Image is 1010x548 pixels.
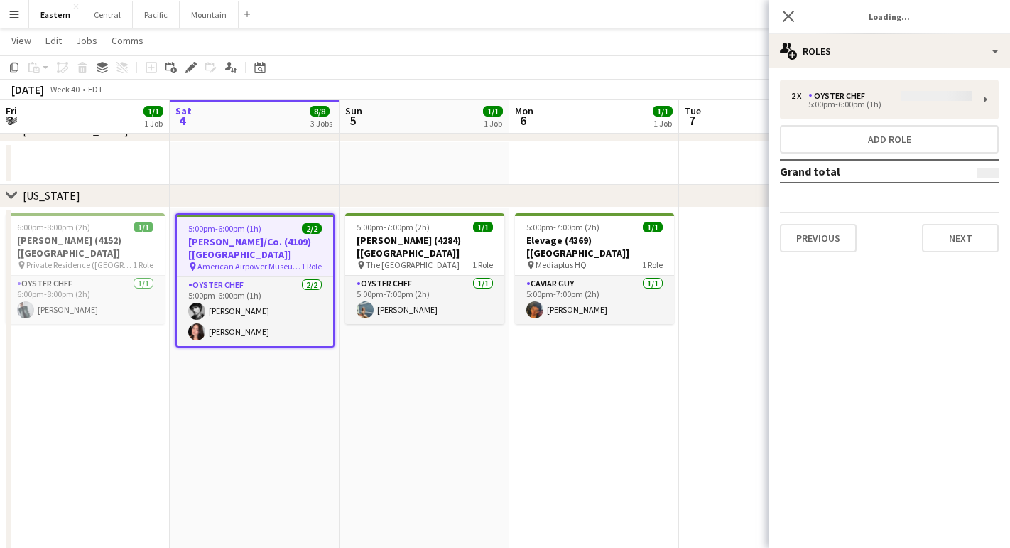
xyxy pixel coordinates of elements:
[302,223,322,234] span: 2/2
[357,222,430,232] span: 5:00pm-7:00pm (2h)
[653,118,672,129] div: 1 Job
[82,1,133,28] button: Central
[4,112,17,129] span: 3
[922,224,999,252] button: Next
[6,213,165,324] app-job-card: 6:00pm-8:00pm (2h)1/1[PERSON_NAME] (4152) [[GEOGRAPHIC_DATA]] Private Residence ([GEOGRAPHIC_DATA...
[366,259,460,270] span: The [GEOGRAPHIC_DATA]
[484,118,502,129] div: 1 Job
[175,104,192,117] span: Sat
[536,259,587,270] span: Mediaplus HQ
[175,213,335,348] app-job-card: 5:00pm-6:00pm (1h)2/2[PERSON_NAME]/Co. (4109) [[GEOGRAPHIC_DATA]] American Airpower Museum ([GEOG...
[643,222,663,232] span: 1/1
[769,7,1010,26] h3: Loading...
[6,234,165,259] h3: [PERSON_NAME] (4152) [[GEOGRAPHIC_DATA]]
[180,1,239,28] button: Mountain
[515,234,674,259] h3: Elevage (4369) [[GEOGRAPHIC_DATA]]
[6,31,37,50] a: View
[473,222,493,232] span: 1/1
[40,31,67,50] a: Edit
[133,1,180,28] button: Pacific
[683,112,701,129] span: 7
[6,104,17,117] span: Fri
[483,106,503,117] span: 1/1
[310,118,332,129] div: 3 Jobs
[653,106,673,117] span: 1/1
[515,213,674,324] app-job-card: 5:00pm-7:00pm (2h)1/1Elevage (4369) [[GEOGRAPHIC_DATA]] Mediaplus HQ1 RoleCaviar Guy1/15:00pm-7:0...
[780,160,940,183] td: Grand total
[345,104,362,117] span: Sun
[345,213,504,324] app-job-card: 5:00pm-7:00pm (2h)1/1[PERSON_NAME] (4284) [[GEOGRAPHIC_DATA]] The [GEOGRAPHIC_DATA]1 RoleOyster C...
[769,34,1010,68] div: Roles
[197,261,301,272] span: American Airpower Museum ([GEOGRAPHIC_DATA], [GEOGRAPHIC_DATA])
[780,125,999,154] button: Add role
[47,84,82,95] span: Week 40
[88,84,103,95] div: EDT
[515,276,674,324] app-card-role: Caviar Guy1/15:00pm-7:00pm (2h)[PERSON_NAME]
[144,118,163,129] div: 1 Job
[301,261,322,272] span: 1 Role
[345,276,504,324] app-card-role: Oyster Chef1/15:00pm-7:00pm (2h)[PERSON_NAME]
[133,259,153,270] span: 1 Role
[70,31,103,50] a: Jobs
[513,112,533,129] span: 6
[11,82,44,97] div: [DATE]
[6,276,165,324] app-card-role: Oyster Chef1/16:00pm-8:00pm (2h)[PERSON_NAME]
[17,222,90,232] span: 6:00pm-8:00pm (2h)
[188,223,261,234] span: 5:00pm-6:00pm (1h)
[76,34,97,47] span: Jobs
[177,277,333,346] app-card-role: Oyster Chef2/25:00pm-6:00pm (1h)[PERSON_NAME][PERSON_NAME]
[106,31,149,50] a: Comms
[134,222,153,232] span: 1/1
[143,106,163,117] span: 1/1
[173,112,192,129] span: 4
[515,104,533,117] span: Mon
[343,112,362,129] span: 5
[26,259,133,270] span: Private Residence ([GEOGRAPHIC_DATA], [GEOGRAPHIC_DATA])
[23,188,80,203] div: [US_STATE]
[310,106,330,117] span: 8/8
[345,234,504,259] h3: [PERSON_NAME] (4284) [[GEOGRAPHIC_DATA]]
[685,104,701,117] span: Tue
[642,259,663,270] span: 1 Role
[112,34,143,47] span: Comms
[472,259,493,270] span: 1 Role
[526,222,599,232] span: 5:00pm-7:00pm (2h)
[11,34,31,47] span: View
[45,34,62,47] span: Edit
[780,224,857,252] button: Previous
[177,235,333,261] h3: [PERSON_NAME]/Co. (4109) [[GEOGRAPHIC_DATA]]
[29,1,82,28] button: Eastern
